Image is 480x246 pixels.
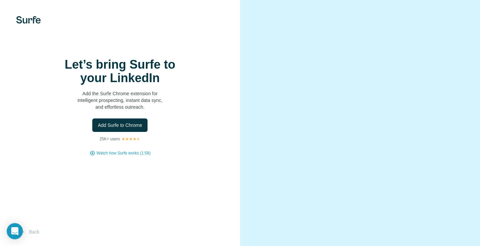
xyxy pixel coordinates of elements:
button: Watch how Surfe works (1:58) [97,150,151,156]
img: Rating Stars [121,137,140,141]
p: 25K+ users [99,136,120,142]
span: Add Surfe to Chrome [98,122,142,129]
h1: Let’s bring Surfe to your LinkedIn [53,58,187,85]
button: Back [16,226,44,238]
p: Add the Surfe Chrome extension for intelligent prospecting, instant data sync, and effortless out... [53,90,187,110]
img: Surfe's logo [16,16,41,24]
div: Open Intercom Messenger [7,223,23,239]
button: Add Surfe to Chrome [92,118,148,132]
